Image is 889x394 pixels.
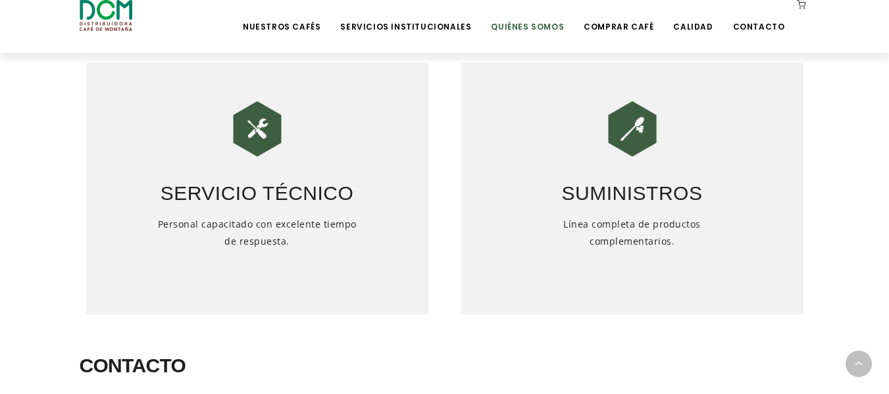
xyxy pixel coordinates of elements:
h5: Línea completa de productos complementarios. [530,216,735,301]
h3: Suministros [461,162,803,208]
h2: CONTACTO [80,347,810,384]
img: DCM-WEB-HOME-ICONOS-240X240-04.png [599,96,665,162]
a: Calidad [665,1,721,32]
a: Nuestros Cafés [235,1,328,32]
img: DCM-WEB-HOME-ICONOS-240X240-03.png [224,96,290,162]
h5: Personal capacitado con excelente tiempo de respuesta. [155,216,360,301]
a: Comprar Café [576,1,661,32]
a: Contacto [725,1,793,32]
a: Servicios Institucionales [332,1,479,32]
h3: Servicio Técnico [86,162,428,208]
a: Quiénes Somos [483,1,572,32]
